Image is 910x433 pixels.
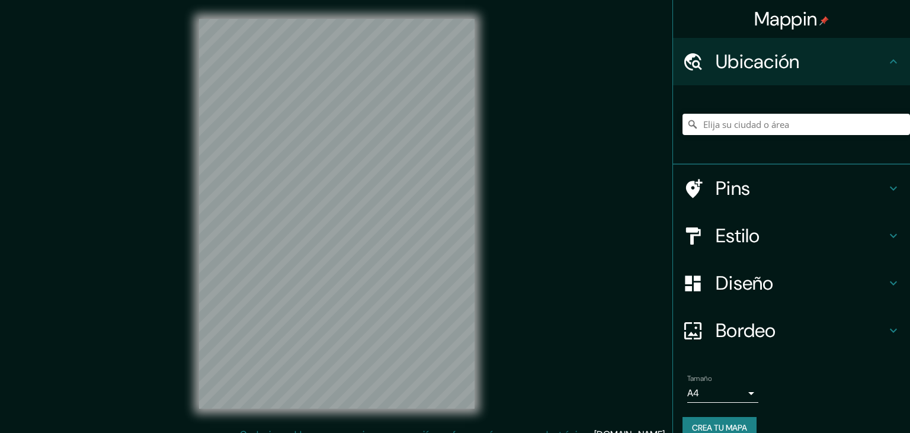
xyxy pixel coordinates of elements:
[716,50,886,73] h4: Ubicación
[673,307,910,354] div: Bordeo
[673,165,910,212] div: Pins
[687,384,758,403] div: A4
[716,224,886,248] h4: Estilo
[716,319,886,342] h4: Bordeo
[673,212,910,259] div: Estilo
[716,271,886,295] h4: Diseño
[199,19,475,409] canvas: Mapa
[805,387,897,420] iframe: Help widget launcher
[682,114,910,135] input: Elija su ciudad o área
[673,38,910,85] div: Ubicación
[673,259,910,307] div: Diseño
[687,374,712,384] label: Tamaño
[754,7,829,31] h4: Mappin
[819,16,829,25] img: pin-icon.png
[716,177,886,200] h4: Pins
